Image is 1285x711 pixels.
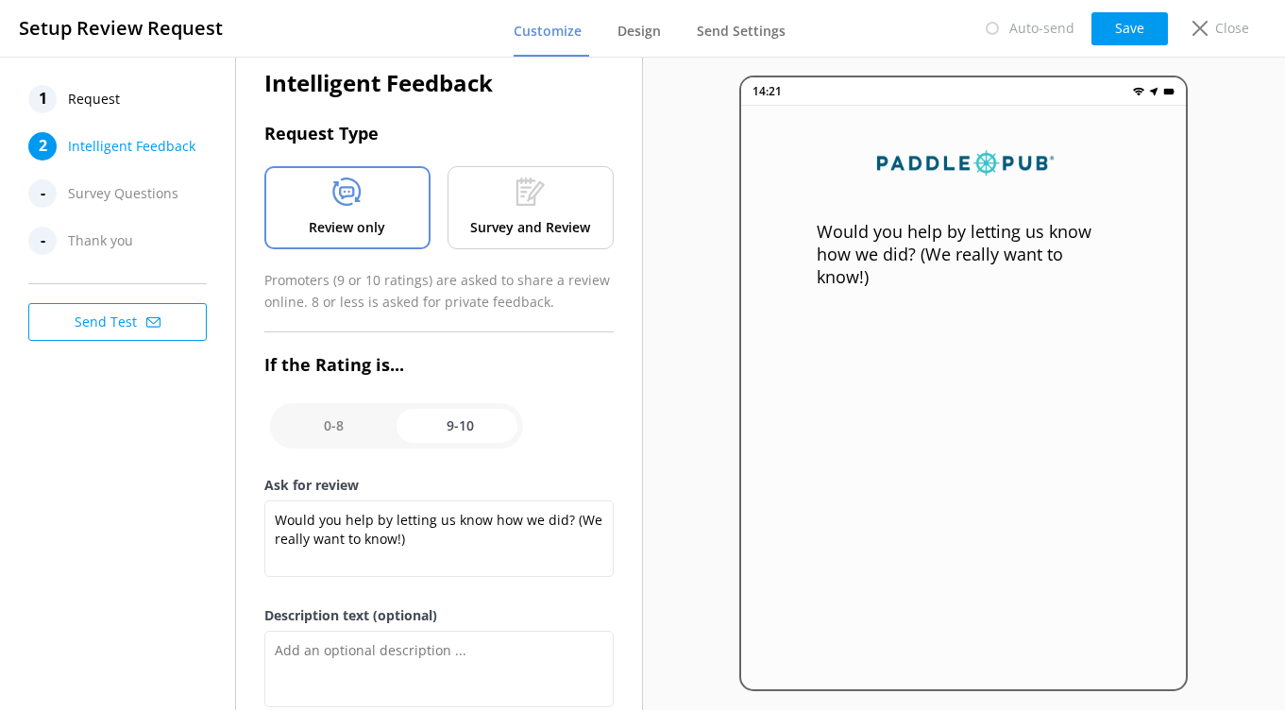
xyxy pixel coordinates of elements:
p: Promoters (9 or 10 ratings) are asked to share a review online. 8 or less is asked for private fe... [264,270,614,313]
textarea: Would you help by letting us know how we did? (We really want to know!) [264,500,614,577]
img: wifi.png [1133,86,1144,97]
p: Auto-send [1009,18,1074,39]
div: 1 [28,85,57,113]
button: Send Test [28,303,207,341]
img: 663-1742505162.png [870,144,1058,182]
span: Intelligent Feedback [68,132,195,161]
span: Survey Questions [68,179,178,208]
p: Survey and Review [470,217,590,238]
span: Thank you [68,227,133,255]
p: Would you help by letting us know how we did? (We really want to know!) [817,220,1110,288]
div: - [28,179,57,208]
h2: Intelligent Feedback [264,65,614,101]
span: Customize [514,22,582,41]
img: near-me.png [1148,86,1159,97]
button: Save [1091,12,1168,45]
div: 2 [28,132,57,161]
label: Description text (optional) [264,605,614,626]
h3: Setup Review Request [19,13,223,43]
p: Review only [309,217,385,238]
span: Request [68,85,120,113]
span: Design [617,22,661,41]
p: Close [1215,18,1249,39]
img: battery.png [1163,86,1175,97]
h3: If the Rating is... [264,351,614,379]
p: 14:21 [752,82,782,100]
h3: Request Type [264,120,614,147]
label: Ask for review [264,475,614,496]
span: Send Settings [697,22,786,41]
div: - [28,227,57,255]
